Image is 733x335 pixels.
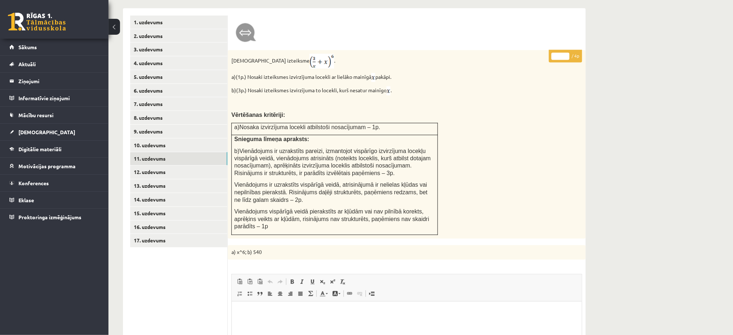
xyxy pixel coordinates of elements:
a: [DEMOGRAPHIC_DATA] [9,124,99,140]
a: Paste (Ctrl+V) [235,277,245,287]
a: Unlink [355,289,365,298]
a: Proktoringa izmēģinājums [9,209,99,225]
a: Informatīvie ziņojumi [9,90,99,106]
span: Snieguma līmeņa apraksts: [234,136,309,142]
img: nEL3YaVbaTcAAAAASUVORK5CYII= [310,54,334,69]
a: 3. uzdevums [130,43,227,56]
legend: Ziņojumi [18,73,99,89]
a: 16. uzdevums [130,221,227,234]
span: Vienādojums vispārīgā veidā pierakstīts ar kļūdām vai nav pilnībā korekts, aprēķins veikts ar kļū... [234,209,429,230]
a: Paste as plain text (Ctrl+Shift+V) [245,277,255,287]
a: Paste from Word [255,277,265,287]
a: 6. uzdevums [130,84,227,97]
p: [DEMOGRAPHIC_DATA] izteiksme . [231,54,546,69]
a: 7. uzdevums [130,97,227,111]
a: 4. uzdevums [130,56,227,70]
span: Digitālie materiāli [18,146,61,152]
span: b)Vienādojums ir uzrakstīts pareizi, izmantojot vispārīgo izvirzījuma locekļu vispārīgā veidā, vi... [234,148,431,177]
a: 14. uzdevums [130,193,227,207]
body: Rich Text Editor, wiswyg-editor-47433774354480-1760375334-210 [7,7,342,27]
a: Mācību resursi [9,107,99,123]
span: Mācību resursi [18,112,54,118]
a: Align Left [265,289,275,298]
a: Motivācijas programma [9,158,99,174]
span: Vienādojums ir uzrakstīts vispārīgā veidā, atrisinājumā ir nelielas kļūdas vai nepilnības pieraks... [234,182,427,203]
a: 9. uzdevums [130,125,227,138]
span: [DEMOGRAPHIC_DATA] [18,129,75,135]
a: 2. uzdevums [130,29,227,43]
a: Digitālie materiāli [9,141,99,157]
p: a)(1p.) Nosaki izteiksmes izvirzījuma locekli ar lielāko mainīgā pakāpi. [231,73,546,82]
a: Insert/Remove Bulleted List [245,289,255,298]
a: Sākums [9,39,99,55]
a: Undo (Ctrl+Z) [265,277,275,287]
span: Proktoringa izmēģinājums [18,214,81,220]
img: 9ccu8OnYD7bhMMcAAAAASUVORK5CYII= [387,86,391,96]
a: Align Right [285,289,295,298]
span: Aktuāli [18,61,36,67]
a: 1. uzdevums [130,16,227,29]
a: Ziņojumi [9,73,99,89]
a: Centre [275,289,285,298]
img: 9ccu8OnYD7bhMMcAAAAASUVORK5CYII= [371,73,375,82]
a: 11. uzdevums [130,152,227,166]
a: Justify [295,289,306,298]
span: Motivācijas programma [18,163,76,169]
a: Eklase [9,192,99,208]
a: Rīgas 1. Tālmācības vidusskola [8,13,66,31]
a: 15. uzdevums [130,207,227,220]
a: Insert/Remove Numbered List [235,289,245,298]
a: Background Colour [330,289,343,298]
a: 8. uzdevums [130,111,227,124]
a: Underline (Ctrl+U) [307,277,318,287]
a: 13. uzdevums [130,179,227,193]
a: Redo (Ctrl+Y) [275,277,285,287]
p: b)(3p.) Nosaki izteiksmes izvirzījuma to locekli, kurš nesatur mainīgo . [231,86,546,96]
a: 5. uzdevums [130,70,227,84]
a: Bold (Ctrl+B) [287,277,297,287]
a: Text Colour [318,289,330,298]
a: Math [306,289,316,298]
a: 12. uzdevums [130,166,227,179]
a: Subscript [318,277,328,287]
span: Vērtēšanas kritēriji: [231,112,285,118]
span: a)Nosaka izvirzījuma locekli atbilstoši nosacījumam – 1p. [234,124,380,130]
p: a) x^6; b) 540 [228,245,586,260]
a: Superscript [328,277,338,287]
legend: Informatīvie ziņojumi [18,90,99,106]
a: 17. uzdevums [130,234,227,247]
p: / 4p [549,50,582,63]
span: Sākums [18,44,37,50]
a: 10. uzdevums [130,139,227,152]
a: Remove Format [338,277,348,287]
span: Eklase [18,197,34,203]
a: Link (Ctrl+K) [345,289,355,298]
a: Italic (Ctrl+I) [297,277,307,287]
span: Konferences [18,180,49,186]
a: Konferences [9,175,99,191]
a: Insert Page Break for Printing [367,289,377,298]
img: b.jpg [235,23,257,43]
a: Block Quote [255,289,265,298]
a: Aktuāli [9,56,99,72]
body: Rich Text Editor, wiswyg-editor-user-answer-47433781964920 [7,7,343,15]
